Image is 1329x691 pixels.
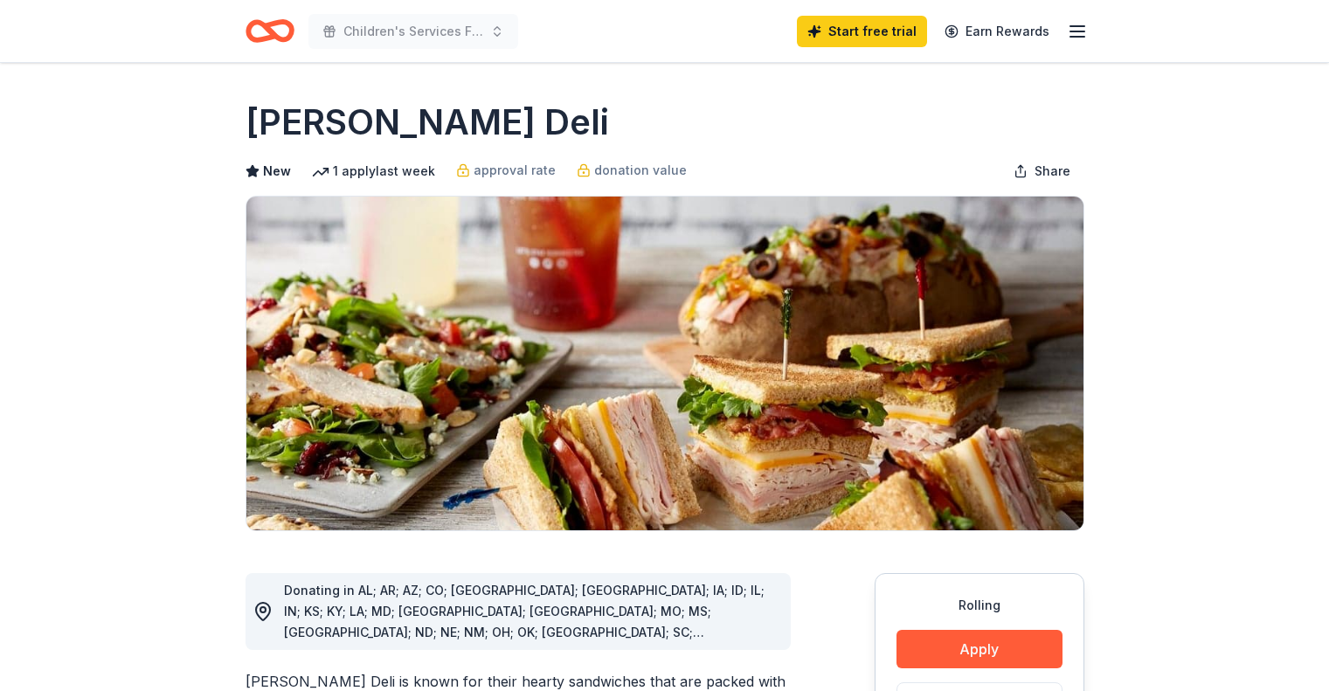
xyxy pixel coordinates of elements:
[246,98,609,147] h1: [PERSON_NAME] Deli
[577,160,687,181] a: donation value
[896,595,1063,616] div: Rolling
[1035,161,1070,182] span: Share
[594,160,687,181] span: donation value
[896,630,1063,668] button: Apply
[797,16,927,47] a: Start free trial
[456,160,556,181] a: approval rate
[246,10,294,52] a: Home
[474,160,556,181] span: approval rate
[1000,154,1084,189] button: Share
[934,16,1060,47] a: Earn Rewards
[284,583,765,660] span: Donating in AL; AR; AZ; CO; [GEOGRAPHIC_DATA]; [GEOGRAPHIC_DATA]; IA; ID; IL; IN; KS; KY; LA; MD;...
[343,21,483,42] span: Children's Services Fall Feat
[263,161,291,182] span: New
[308,14,518,49] button: Children's Services Fall Feat
[246,197,1083,530] img: Image for McAlister's Deli
[312,161,435,182] div: 1 apply last week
